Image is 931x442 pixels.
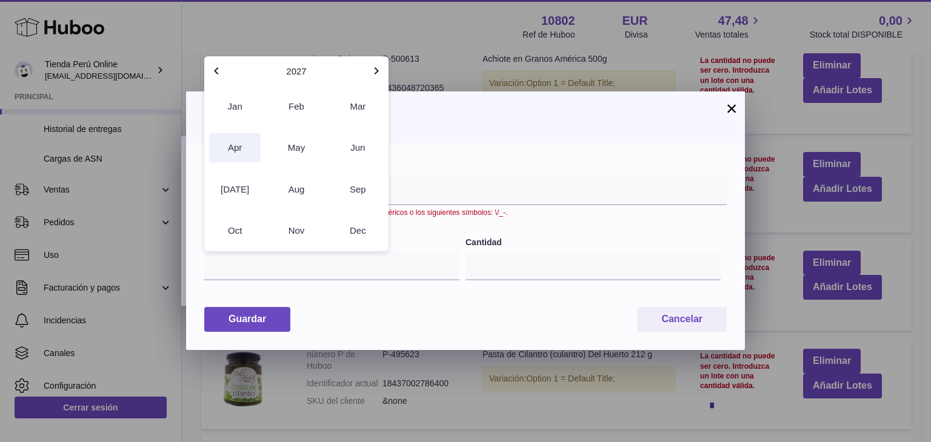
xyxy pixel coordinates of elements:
button: May [270,133,322,162]
button: Guardar [204,307,290,332]
button: [DATE] [209,174,261,203]
label: Referencia del lote [204,162,727,173]
button: 2027 [286,67,306,76]
h3: Añadir [204,104,727,123]
button: Cancelar [637,307,727,332]
button: Feb [270,91,322,120]
label: Cantidad [465,237,721,248]
button: Oct [209,216,261,245]
button: Nov [270,216,322,245]
button: Dec [332,216,384,245]
button: × [724,101,739,116]
button: Jan [209,91,261,120]
div: La referencia del lote solo debe tener caracteres alfanuméricos o los siguientes símbolos: \/_-. [204,208,727,217]
button: Aug [270,174,322,203]
button: Jun [332,133,384,162]
button: Sep [332,174,384,203]
button: Apr [209,133,261,162]
button: Mar [332,91,384,120]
